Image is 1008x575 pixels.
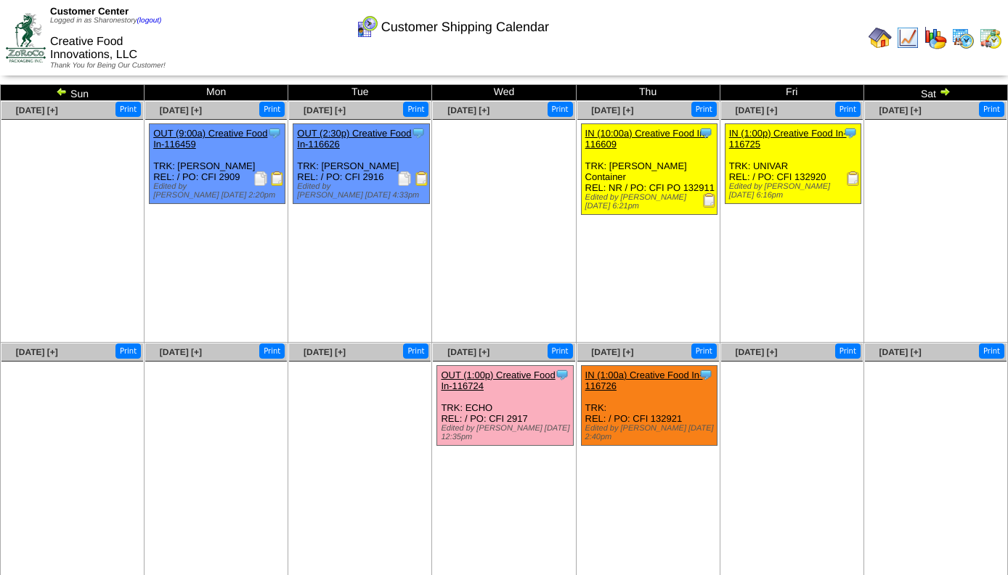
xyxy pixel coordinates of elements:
button: Print [259,102,285,117]
div: Edited by [PERSON_NAME] [DATE] 4:33pm [297,182,428,200]
a: OUT (1:00p) Creative Food In-116724 [441,370,555,391]
div: Edited by [PERSON_NAME] [DATE] 12:35pm [441,424,572,441]
img: line_graph.gif [896,26,919,49]
button: Print [115,102,141,117]
button: Print [548,102,573,117]
img: Packing Slip [397,171,412,186]
a: [DATE] [+] [160,347,202,357]
button: Print [979,343,1004,359]
span: Customer Shipping Calendar [381,20,549,35]
img: Receiving Document [702,193,717,208]
img: arrowleft.gif [56,86,68,97]
img: calendarinout.gif [979,26,1002,49]
a: [DATE] [+] [735,105,777,115]
td: Thu [576,85,720,101]
div: Edited by [PERSON_NAME] [DATE] 2:20pm [153,182,285,200]
div: Edited by [PERSON_NAME] [DATE] 6:16pm [729,182,861,200]
img: Bill of Lading [415,171,429,186]
a: IN (10:00a) Creative Food In-116609 [585,128,708,150]
div: TRK: [PERSON_NAME] Container REL: NR / PO: CFI PO 132911 [581,124,717,215]
button: Print [403,343,428,359]
img: Bill of Lading [270,171,285,186]
a: [DATE] [+] [591,347,633,357]
td: Mon [145,85,288,101]
button: Print [115,343,141,359]
button: Print [835,102,861,117]
img: Tooltip [411,126,426,140]
a: (logout) [137,17,162,25]
img: Tooltip [267,126,282,140]
img: Tooltip [843,126,858,140]
td: Sun [1,85,145,101]
a: [DATE] [+] [447,347,489,357]
a: [DATE] [+] [160,105,202,115]
a: OUT (2:30p) Creative Food In-116626 [297,128,411,150]
img: Packing Slip [253,171,268,186]
img: calendarcustomer.gif [355,15,378,38]
img: graph.gif [924,26,947,49]
img: arrowright.gif [939,86,951,97]
div: TRK: UNIVAR REL: / PO: CFI 132920 [725,124,861,204]
img: Tooltip [699,367,713,382]
a: IN (1:00p) Creative Food In-116725 [729,128,847,150]
a: [DATE] [+] [591,105,633,115]
button: Print [691,343,717,359]
button: Print [259,343,285,359]
div: TRK: REL: / PO: CFI 132921 [581,366,717,446]
button: Print [979,102,1004,117]
img: Tooltip [555,367,569,382]
div: TRK: [PERSON_NAME] REL: / PO: CFI 2909 [150,124,285,204]
td: Wed [432,85,576,101]
a: [DATE] [+] [16,347,58,357]
img: Receiving Document [846,171,861,186]
span: Creative Food Innovations, LLC [50,36,137,61]
div: Edited by [PERSON_NAME] [DATE] 2:40pm [585,424,717,441]
button: Print [835,343,861,359]
a: [DATE] [+] [304,347,346,357]
div: TRK: ECHO REL: / PO: CFI 2917 [437,366,573,446]
span: Customer Center [50,6,129,17]
button: Print [403,102,428,117]
div: Edited by [PERSON_NAME] [DATE] 6:21pm [585,193,717,211]
img: ZoRoCo_Logo(Green%26Foil)%20jpg.webp [6,13,46,62]
img: home.gif [869,26,892,49]
a: [DATE] [+] [735,347,777,357]
span: Logged in as Sharonestory [50,17,161,25]
td: Tue [288,85,432,101]
td: Fri [720,85,863,101]
td: Sat [863,85,1007,101]
button: Print [548,343,573,359]
a: [DATE] [+] [16,105,58,115]
a: [DATE] [+] [447,105,489,115]
div: TRK: [PERSON_NAME] REL: / PO: CFI 2916 [293,124,429,204]
a: [DATE] [+] [879,347,922,357]
img: calendarprod.gif [951,26,975,49]
img: Tooltip [699,126,713,140]
a: OUT (9:00a) Creative Food In-116459 [153,128,267,150]
a: IN (1:00a) Creative Food In-116726 [585,370,703,391]
a: [DATE] [+] [304,105,346,115]
button: Print [691,102,717,117]
a: [DATE] [+] [879,105,922,115]
span: Thank You for Being Our Customer! [50,62,166,70]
